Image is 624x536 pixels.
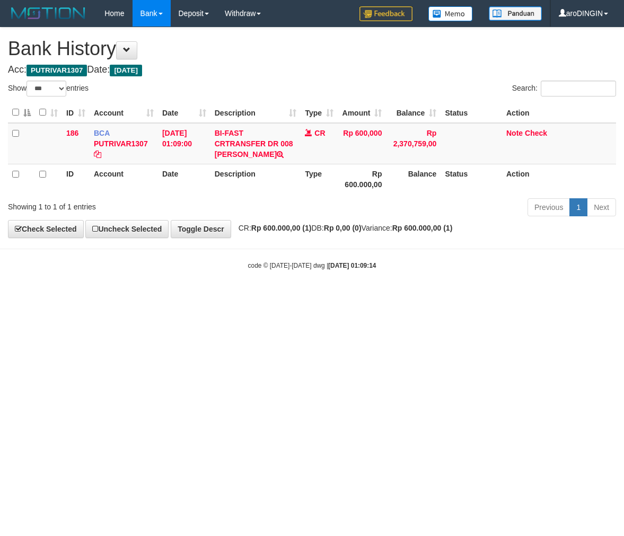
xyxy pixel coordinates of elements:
[528,198,570,216] a: Previous
[27,65,87,76] span: PUTRIVAR1307
[525,129,547,137] a: Check
[8,65,616,75] h4: Acc: Date:
[251,224,312,232] strong: Rp 600.000,00 (1)
[90,164,158,194] th: Account
[392,224,453,232] strong: Rp 600.000,00 (1)
[158,164,210,194] th: Date
[502,164,616,194] th: Action
[66,129,78,137] span: 186
[62,164,90,194] th: ID
[541,81,616,96] input: Search:
[512,81,616,96] label: Search:
[171,220,231,238] a: Toggle Descr
[62,102,90,123] th: ID: activate to sort column ascending
[569,198,587,216] a: 1
[489,6,542,21] img: panduan.png
[94,150,101,159] a: Copy PUTRIVAR1307 to clipboard
[8,81,89,96] label: Show entries
[110,65,142,76] span: [DATE]
[248,262,376,269] small: code © [DATE]-[DATE] dwg |
[210,102,301,123] th: Description: activate to sort column ascending
[502,102,616,123] th: Action
[85,220,169,238] a: Uncheck Selected
[441,164,502,194] th: Status
[386,102,441,123] th: Balance: activate to sort column ascending
[328,262,376,269] strong: [DATE] 01:09:14
[158,123,210,164] td: [DATE] 01:09:00
[233,224,453,232] span: CR: DB: Variance:
[314,129,325,137] span: CR
[8,197,252,212] div: Showing 1 to 1 of 1 entries
[338,123,386,164] td: Rp 600,000
[386,164,441,194] th: Balance
[8,5,89,21] img: MOTION_logo.png
[428,6,473,21] img: Button%20Memo.svg
[210,123,301,164] td: BI-FAST CRTRANSFER DR 008 [PERSON_NAME]
[359,6,412,21] img: Feedback.jpg
[386,123,441,164] td: Rp 2,370,759,00
[301,102,338,123] th: Type: activate to sort column ascending
[158,102,210,123] th: Date: activate to sort column ascending
[324,224,362,232] strong: Rp 0,00 (0)
[210,164,301,194] th: Description
[94,129,110,137] span: BCA
[27,81,66,96] select: Showentries
[90,102,158,123] th: Account: activate to sort column ascending
[338,164,386,194] th: Rp 600.000,00
[8,220,84,238] a: Check Selected
[338,102,386,123] th: Amount: activate to sort column ascending
[35,102,62,123] th: : activate to sort column ascending
[441,102,502,123] th: Status
[94,139,148,148] a: PUTRIVAR1307
[8,38,616,59] h1: Bank History
[8,102,35,123] th: : activate to sort column descending
[506,129,523,137] a: Note
[587,198,616,216] a: Next
[301,164,338,194] th: Type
